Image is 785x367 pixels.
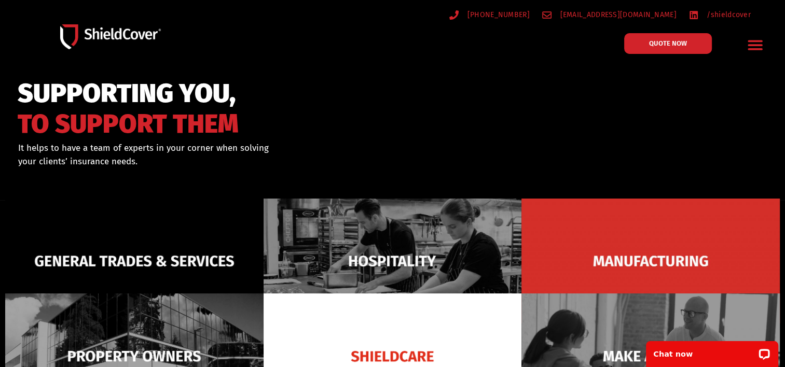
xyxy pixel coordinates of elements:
[557,8,676,21] span: [EMAIL_ADDRESS][DOMAIN_NAME]
[689,8,751,21] a: /shieldcover
[649,40,687,47] span: QUOTE NOW
[18,83,239,104] span: SUPPORTING YOU,
[639,334,785,367] iframe: LiveChat chat widget
[465,8,530,21] span: [PHONE_NUMBER]
[449,8,530,21] a: [PHONE_NUMBER]
[60,24,161,49] img: Shield-Cover-Underwriting-Australia-logo-full
[743,33,767,57] div: Menu Toggle
[542,8,677,21] a: [EMAIL_ADDRESS][DOMAIN_NAME]
[624,33,712,54] a: QUOTE NOW
[704,8,751,21] span: /shieldcover
[18,155,442,168] p: your clients’ insurance needs.
[18,142,442,168] div: It helps to have a team of experts in your corner when solving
